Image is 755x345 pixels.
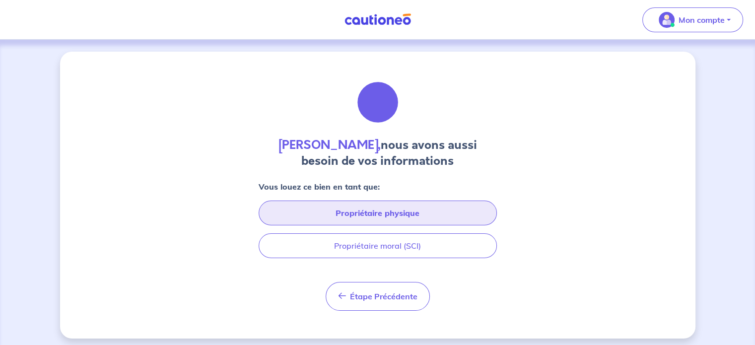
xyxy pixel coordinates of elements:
button: Étape Précédente [326,282,430,311]
button: Propriétaire moral (SCI) [259,233,497,258]
strong: [PERSON_NAME], [278,137,381,153]
span: Étape Précédente [350,291,417,301]
strong: Vous louez ce bien en tant que: [259,182,380,192]
h4: nous avons aussi besoin de vos informations [259,137,497,169]
img: illu_account_valid_menu.svg [659,12,675,28]
button: Propriétaire physique [259,201,497,225]
button: illu_account_valid_menu.svgMon compte [642,7,743,32]
p: Mon compte [679,14,725,26]
img: Cautioneo [341,13,415,26]
img: illu_document_signature.svg [351,75,405,129]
